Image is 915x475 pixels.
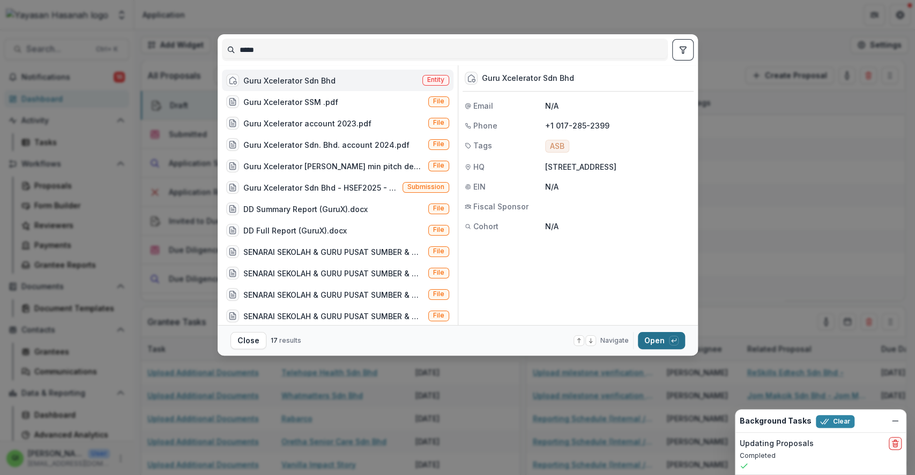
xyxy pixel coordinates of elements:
[279,336,301,344] span: results
[271,336,278,344] span: 17
[545,100,691,111] p: N/A
[433,247,444,255] span: File
[473,120,497,131] span: Phone
[816,415,854,428] button: Clear
[427,76,444,84] span: Entity
[243,182,398,193] div: Guru Xcelerator Sdn Bhd - HSEF2025 - Asia School of Business
[672,39,694,61] button: toggle filters
[433,119,444,126] span: File
[407,183,444,191] span: Submission
[433,140,444,148] span: File
[243,203,368,215] div: DD Summary Report (GuruX).docx
[433,312,444,319] span: File
[243,311,424,322] div: SENARAI SEKOLAH & GURU PUSAT SUMBER & MEDIA (GPM) UNTUK PROGRAM SBM 2025 Geng Buku Yayasan Hasana...
[740,417,812,426] h2: Background Tasks
[889,414,902,427] button: Dismiss
[482,74,574,83] div: Guru Xcelerator Sdn Bhd
[243,96,338,108] div: Guru Xcelerator SSM .pdf
[473,181,486,192] span: EIN
[600,336,629,345] span: Navigate
[433,290,444,298] span: File
[545,120,691,131] p: +1 017-285-2399
[433,226,444,233] span: File
[545,161,691,172] p: [STREET_ADDRESS]
[243,289,424,300] div: SENARAI SEKOLAH & GURU PUSAT SUMBER & MEDIA (GPM) UNTUK PROGRAM SBM 2025 Geng Buku Yayasan Hasana...
[638,332,685,349] button: Open
[740,439,814,448] h2: Updating Proposals
[473,201,529,212] span: Fiscal Sponsor
[243,139,410,150] div: Guru Xcelerator Sdn. Bhd. account 2024.pdf
[243,161,424,172] div: Guru Xcelerator [PERSON_NAME] min pitch deck for Yayasan Hasanah.pptx
[889,437,902,450] button: delete
[545,181,691,192] p: N/A
[433,97,444,105] span: File
[473,161,485,172] span: HQ
[433,162,444,169] span: File
[243,225,347,236] div: DD Full Report (GuruX).docx
[545,221,691,232] p: N/A
[740,451,902,461] p: Completed
[433,269,444,276] span: File
[473,221,499,232] span: Cohort
[550,142,564,151] span: ASB
[473,100,493,111] span: Email
[243,118,371,129] div: Guru Xcelerator account 2023.pdf
[230,332,266,349] button: Close
[433,205,444,212] span: File
[243,246,424,258] div: SENARAI SEKOLAH & GURU PUSAT SUMBER & MEDIA (GPM) UNTUK PROGRAM SBM 2025 Geng Buku Yayasan Hasana...
[473,140,492,151] span: Tags
[243,75,336,86] div: Guru Xcelerator Sdn Bhd
[243,268,424,279] div: SENARAI SEKOLAH & GURU PUSAT SUMBER & MEDIA (GPM) UNTUK PROGRAM SBM 2025 Geng Buku Yayasan Hasana...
